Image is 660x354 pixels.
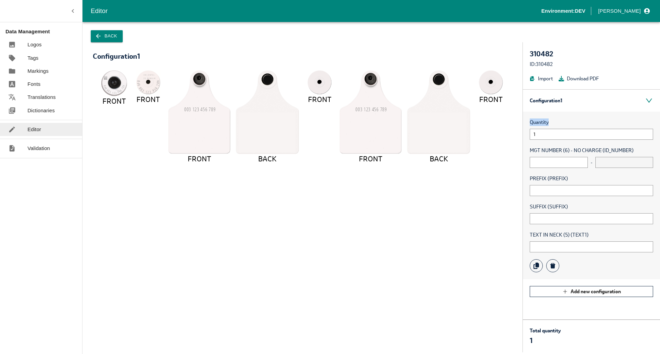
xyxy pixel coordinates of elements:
tspan: BACK [430,154,448,163]
tspan: FRONT [136,94,160,104]
p: Total quantity [530,327,561,334]
div: 310482 [530,49,653,59]
p: Data Management [5,28,82,35]
p: Editor [27,126,41,133]
span: - [591,159,593,166]
tspan: 9 [385,106,387,113]
button: Download PDF [559,75,599,82]
tspan: UNLAWFU [144,74,154,76]
tspan: 003 123 456 78 [184,106,213,113]
span: SUFFIX (SUFFIX) [530,203,653,210]
span: MGT NUMBER (6) - NO CHARGE (ID_NUMBER) [530,147,653,154]
p: Translations [27,93,56,101]
div: Configuration 1 [523,90,660,112]
tspan: BACK [258,154,276,163]
span: PREFIX (PREFIX) [530,175,653,182]
tspan: FRONT [479,94,503,104]
tspan: 003 123 456 78 [355,106,385,113]
tspan: FRONT [188,154,211,163]
button: Add new configuration [530,286,653,297]
button: profile [595,5,652,17]
div: Configuration 1 [93,53,140,60]
tspan: 9 [213,106,216,113]
p: Environment: DEV [541,7,585,15]
button: Back [91,30,123,42]
p: Tags [27,54,38,62]
p: Fonts [27,80,41,88]
p: Logos [27,41,42,48]
p: [PERSON_NAME] [598,7,641,15]
p: Validation [27,145,50,152]
p: 1 [530,336,561,345]
tspan: 9 [155,80,160,82]
tspan: 9 [122,84,125,86]
span: Quantity [530,118,653,126]
button: Import [530,75,553,82]
tspan: FRONT [102,96,126,105]
p: Dictionaries [27,107,55,114]
tspan: FRONT [359,154,382,163]
tspan: FRONT [308,94,331,104]
tspan: TO REMOV [144,77,155,79]
div: Editor [91,6,541,16]
div: ID: 310482 [530,60,653,68]
p: Markings [27,67,48,75]
span: TEXT IN NECK (5) (TEXT1) [530,231,653,239]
